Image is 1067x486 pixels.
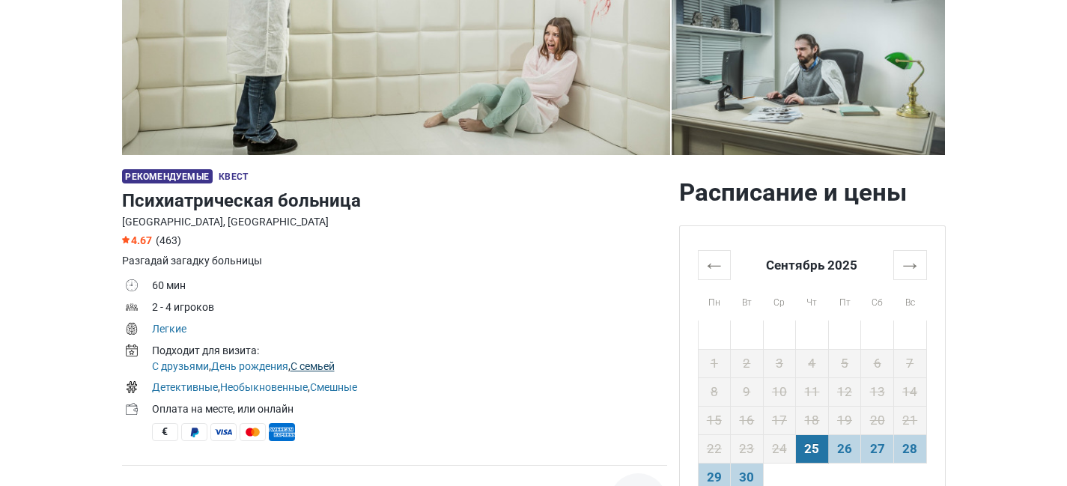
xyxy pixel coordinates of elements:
[698,406,731,434] td: 15
[152,423,178,441] span: Наличные
[893,250,926,279] th: →
[828,434,861,463] td: 26
[796,279,829,321] th: Чт
[796,377,829,406] td: 11
[152,298,667,320] td: 2 - 4 игроков
[893,406,926,434] td: 21
[828,279,861,321] th: Пт
[310,381,357,393] a: Смешные
[181,423,207,441] span: PayPal
[152,381,218,393] a: Детективные
[152,401,667,417] div: Оплата на месте, или онлайн
[828,377,861,406] td: 12
[122,169,213,183] span: Рекомендуемые
[210,423,237,441] span: Visa
[122,253,667,269] div: Разгадай загадку больницы
[122,234,152,246] span: 4.67
[763,406,796,434] td: 17
[893,434,926,463] td: 28
[893,377,926,406] td: 14
[698,434,731,463] td: 22
[698,349,731,377] td: 1
[152,276,667,298] td: 60 мин
[861,434,894,463] td: 27
[731,279,764,321] th: Вт
[796,434,829,463] td: 25
[219,171,248,182] span: Квест
[240,423,266,441] span: MasterCard
[269,423,295,441] span: American Express
[893,349,926,377] td: 7
[861,377,894,406] td: 13
[152,343,667,359] div: Подходит для визита:
[731,406,764,434] td: 16
[796,406,829,434] td: 18
[698,279,731,321] th: Пн
[698,250,731,279] th: ←
[731,377,764,406] td: 9
[763,349,796,377] td: 3
[731,434,764,463] td: 23
[152,341,667,378] td: , ,
[861,349,894,377] td: 6
[731,250,894,279] th: Сентябрь 2025
[156,234,181,246] span: (463)
[291,360,335,372] a: С семьей
[122,236,130,243] img: Star
[152,378,667,400] td: , ,
[698,377,731,406] td: 8
[763,279,796,321] th: Ср
[796,349,829,377] td: 4
[861,406,894,434] td: 20
[152,360,209,372] a: С друзьями
[211,360,288,372] a: День рождения
[763,434,796,463] td: 24
[763,377,796,406] td: 10
[861,279,894,321] th: Сб
[679,177,946,207] h2: Расписание и цены
[152,323,186,335] a: Легкие
[893,279,926,321] th: Вс
[122,214,667,230] div: [GEOGRAPHIC_DATA], [GEOGRAPHIC_DATA]
[220,381,308,393] a: Необыкновенные
[828,406,861,434] td: 19
[828,349,861,377] td: 5
[122,187,667,214] h1: Психиатрическая больница
[731,349,764,377] td: 2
